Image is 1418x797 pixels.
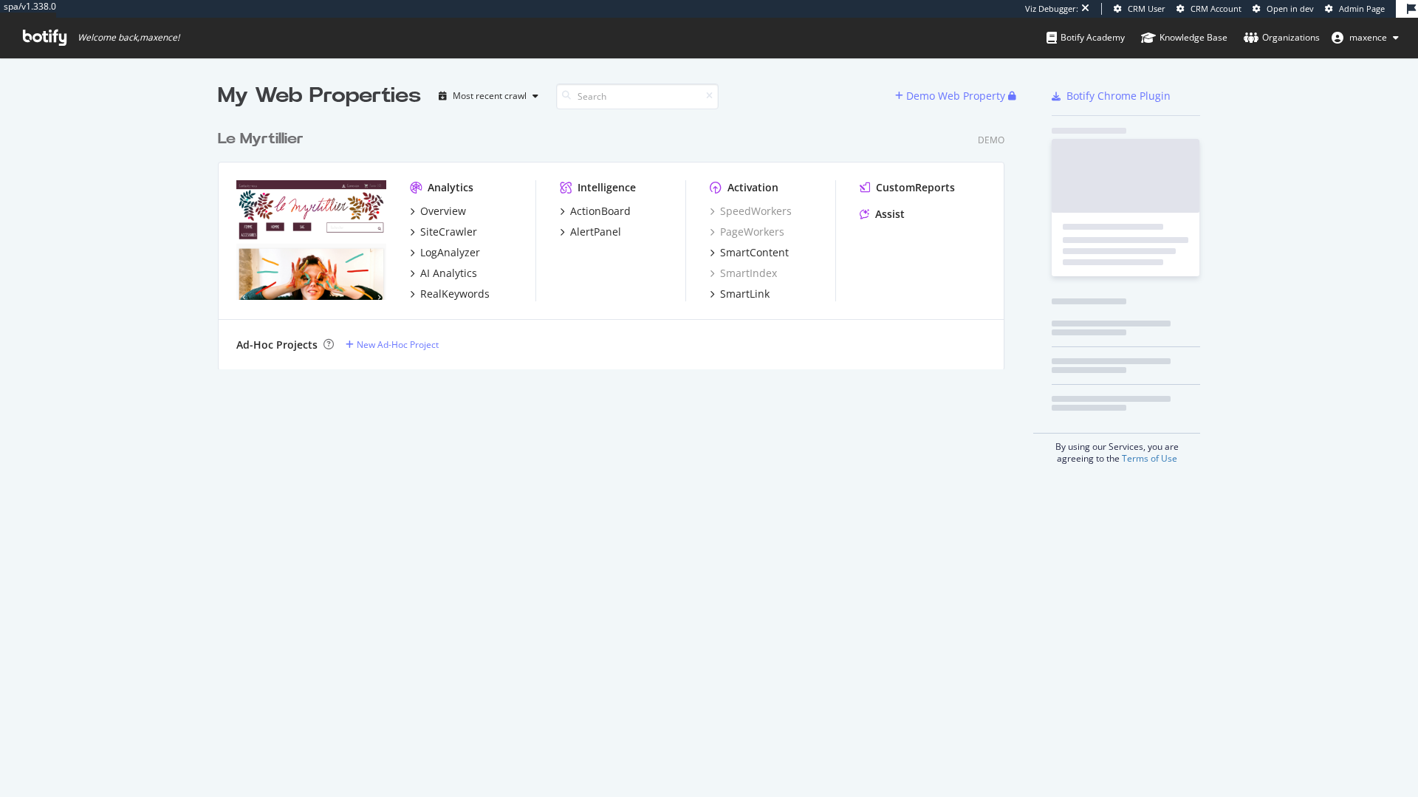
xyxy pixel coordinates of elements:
div: Demo Web Property [906,89,1005,103]
div: grid [218,111,1016,369]
div: ActionBoard [570,204,631,219]
a: Botify Academy [1047,18,1125,58]
div: My Web Properties [218,81,421,111]
a: CustomReports [860,180,955,195]
span: Admin Page [1339,3,1385,14]
a: Overview [410,204,466,219]
a: CRM User [1114,3,1165,15]
div: Ad-Hoc Projects [236,338,318,352]
a: Botify Chrome Plugin [1052,89,1171,103]
div: Botify Academy [1047,30,1125,45]
a: SpeedWorkers [710,204,792,219]
a: LogAnalyzer [410,245,480,260]
a: Open in dev [1253,3,1314,15]
button: Most recent crawl [433,84,544,108]
button: maxence [1320,26,1411,49]
div: Le Myrtillier [218,129,304,150]
span: Welcome back, maxence ! [78,32,179,44]
div: Viz Debugger: [1025,3,1078,15]
a: Organizations [1244,18,1320,58]
span: Open in dev [1267,3,1314,14]
a: Assist [860,207,905,222]
div: CustomReports [876,180,955,195]
a: RealKeywords [410,287,490,301]
div: Overview [420,204,466,219]
input: Search [556,83,719,109]
img: lemyrtillier.fr [236,180,386,300]
div: Activation [727,180,778,195]
div: By using our Services, you are agreeing to the [1033,433,1200,465]
a: AlertPanel [560,225,621,239]
button: Demo Web Property [895,84,1008,108]
div: SmartContent [720,245,789,260]
div: Botify Chrome Plugin [1066,89,1171,103]
div: Knowledge Base [1141,30,1227,45]
a: AI Analytics [410,266,477,281]
a: SmartLink [710,287,770,301]
a: SiteCrawler [410,225,477,239]
a: CRM Account [1176,3,1241,15]
div: Assist [875,207,905,222]
div: RealKeywords [420,287,490,301]
a: Terms of Use [1122,452,1177,465]
span: CRM Account [1191,3,1241,14]
div: SmartLink [720,287,770,301]
a: New Ad-Hoc Project [346,338,439,351]
a: Demo Web Property [895,89,1008,102]
a: SmartIndex [710,266,777,281]
a: Admin Page [1325,3,1385,15]
a: PageWorkers [710,225,784,239]
a: ActionBoard [560,204,631,219]
a: SmartContent [710,245,789,260]
div: Analytics [428,180,473,195]
div: LogAnalyzer [420,245,480,260]
div: AI Analytics [420,266,477,281]
div: New Ad-Hoc Project [357,338,439,351]
span: maxence [1349,31,1387,44]
div: AlertPanel [570,225,621,239]
span: CRM User [1128,3,1165,14]
div: Intelligence [578,180,636,195]
a: Knowledge Base [1141,18,1227,58]
div: SiteCrawler [420,225,477,239]
a: Le Myrtillier [218,129,309,150]
div: Organizations [1244,30,1320,45]
div: Most recent crawl [453,92,527,100]
div: Demo [978,134,1004,146]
